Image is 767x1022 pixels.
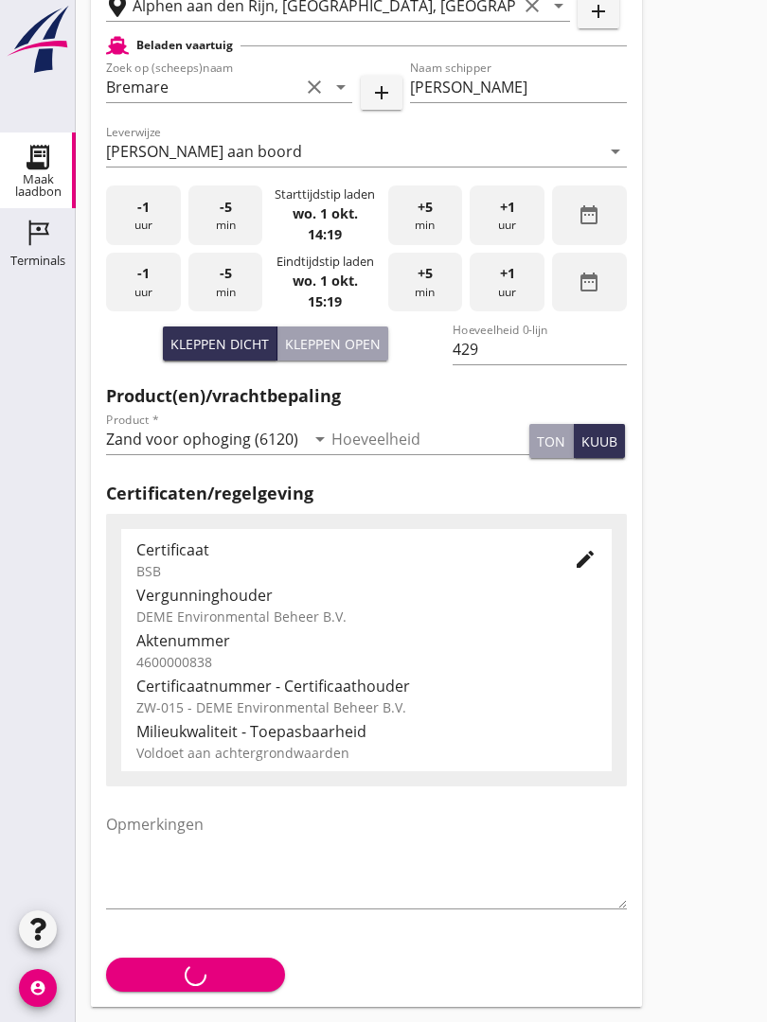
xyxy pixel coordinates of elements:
div: Certificaat [136,538,544,561]
input: Hoeveelheid [331,424,530,454]
div: Eindtijdstip laden [276,253,374,271]
i: edit [574,548,597,571]
i: date_range [578,271,600,293]
h2: Certificaten/regelgeving [106,481,627,506]
span: -1 [137,263,150,284]
input: Zoek op (scheeps)naam [106,72,299,102]
div: Starttijdstip laden [275,185,375,203]
div: 4600000838 [136,652,597,672]
h2: Beladen vaartuig [136,37,233,54]
div: ton [537,432,565,451]
img: logo-small.a267ee39.svg [4,5,72,75]
strong: 15:19 [308,292,342,310]
i: arrow_drop_down [309,428,331,450]
div: Milieukwaliteit - Toepasbaarheid [136,720,597,743]
strong: wo. 1 okt. [293,272,358,290]
div: uur [470,185,544,245]
i: date_range [578,203,600,226]
strong: wo. 1 okt. [293,204,358,222]
i: account_circle [19,969,57,1007]
i: add [370,81,393,104]
span: +1 [500,197,515,218]
div: kuub [581,432,617,451]
input: Product * [106,424,305,454]
span: +5 [418,263,433,284]
span: +5 [418,197,433,218]
div: uur [106,253,181,312]
div: Voldoet aan achtergrondwaarden [136,743,597,763]
div: ZW-015 - DEME Environmental Beheer B.V. [136,697,597,717]
i: clear [303,76,326,98]
span: -5 [220,197,232,218]
span: -1 [137,197,150,218]
i: arrow_drop_down [330,76,352,98]
div: Vergunninghouder [136,584,597,607]
div: uur [470,253,544,312]
div: min [188,185,263,245]
div: Certificaatnummer - Certificaathouder [136,675,597,697]
button: Kleppen dicht [163,326,277,361]
textarea: Opmerkingen [106,809,627,908]
input: Hoeveelheid 0-lijn [453,334,626,364]
i: arrow_drop_down [604,140,627,163]
span: -5 [220,263,232,284]
div: min [388,253,463,312]
div: [PERSON_NAME] aan boord [106,143,302,160]
div: min [188,253,263,312]
button: ton [529,424,574,458]
strong: 14:19 [308,225,342,243]
div: Kleppen dicht [170,334,269,354]
button: kuub [574,424,625,458]
div: Kleppen open [285,334,381,354]
span: +1 [500,263,515,284]
div: uur [106,185,181,245]
input: Naam schipper [410,72,627,102]
div: DEME Environmental Beheer B.V. [136,607,597,626]
div: Aktenummer [136,629,597,652]
button: Kleppen open [277,326,388,361]
div: BSB [136,561,544,581]
div: min [388,185,463,245]
div: Terminals [10,255,65,267]
h2: Product(en)/vrachtbepaling [106,383,627,409]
